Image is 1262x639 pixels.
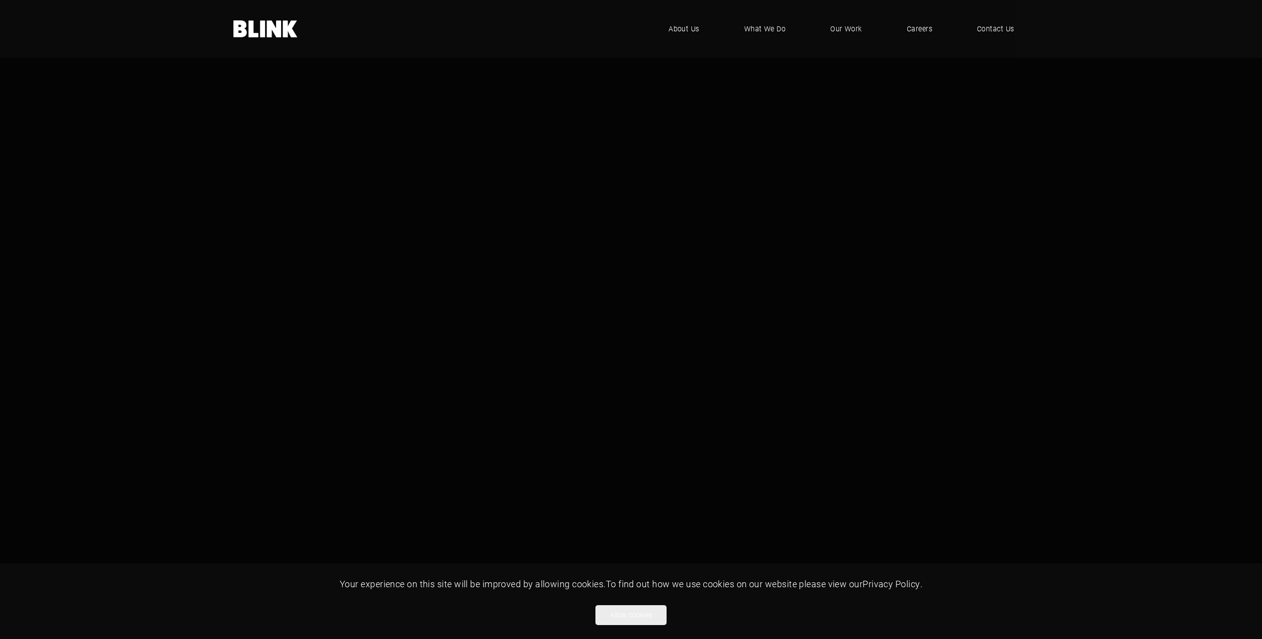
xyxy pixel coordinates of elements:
span: Your experience on this site will be improved by allowing cookies. To find out how we use cookies... [340,578,922,590]
button: Allow cookies [595,605,667,625]
span: About Us [669,23,699,34]
a: Home [233,20,298,37]
a: Contact Us [962,14,1029,44]
span: What We Do [744,23,786,34]
a: About Us [654,14,714,44]
a: Careers [892,14,947,44]
span: Our Work [830,23,862,34]
a: What We Do [729,14,801,44]
span: Contact Us [977,23,1014,34]
span: Careers [907,23,932,34]
a: Our Work [815,14,877,44]
a: Privacy Policy [863,578,920,590]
